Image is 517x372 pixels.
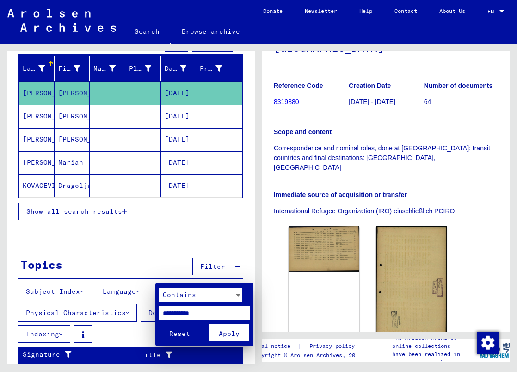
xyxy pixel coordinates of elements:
[169,329,190,338] span: Reset
[163,291,196,299] span: Contains
[477,332,499,354] img: Change consent
[209,324,249,341] button: Apply
[219,329,240,338] span: Apply
[159,324,200,341] button: Reset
